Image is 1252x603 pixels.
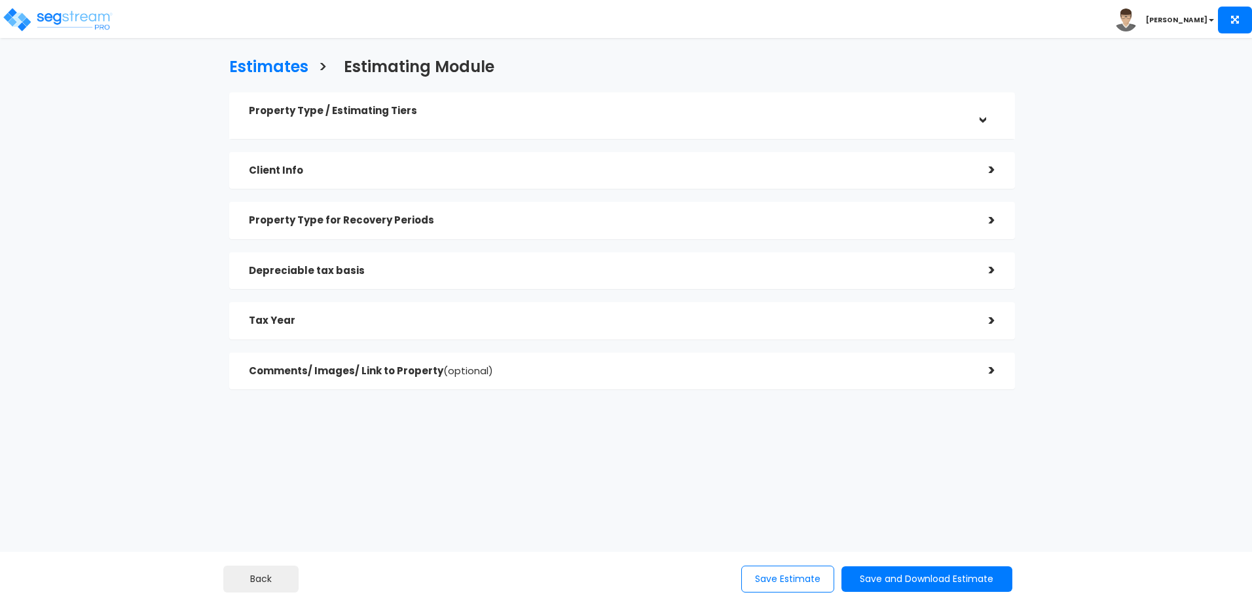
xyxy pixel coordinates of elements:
h5: Depreciable tax basis [249,265,969,277]
h5: Comments/ Images/ Link to Property [249,366,969,377]
img: avatar.png [1114,9,1137,31]
h5: Property Type / Estimating Tiers [249,106,969,117]
b: [PERSON_NAME] [1146,15,1207,25]
h5: Tax Year [249,315,969,326]
div: > [969,311,995,331]
button: Back [223,566,299,593]
div: > [972,98,992,124]
button: Save and Download Estimate [841,566,1012,592]
h3: > [318,58,327,79]
h5: Property Type for Recovery Periods [249,215,969,226]
h3: Estimates [229,58,308,79]
a: Estimates [219,45,308,85]
div: > [969,260,995,281]
label: *Property Type [249,136,321,153]
div: > [969,360,995,381]
span: (optional) [443,364,493,378]
h3: Estimating Module [344,58,494,79]
button: Save Estimate [741,566,834,593]
div: > [969,160,995,180]
h5: Client Info [249,165,969,176]
a: Estimating Module [334,45,494,85]
div: > [969,210,995,231]
img: logo_pro_r.png [2,7,113,33]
